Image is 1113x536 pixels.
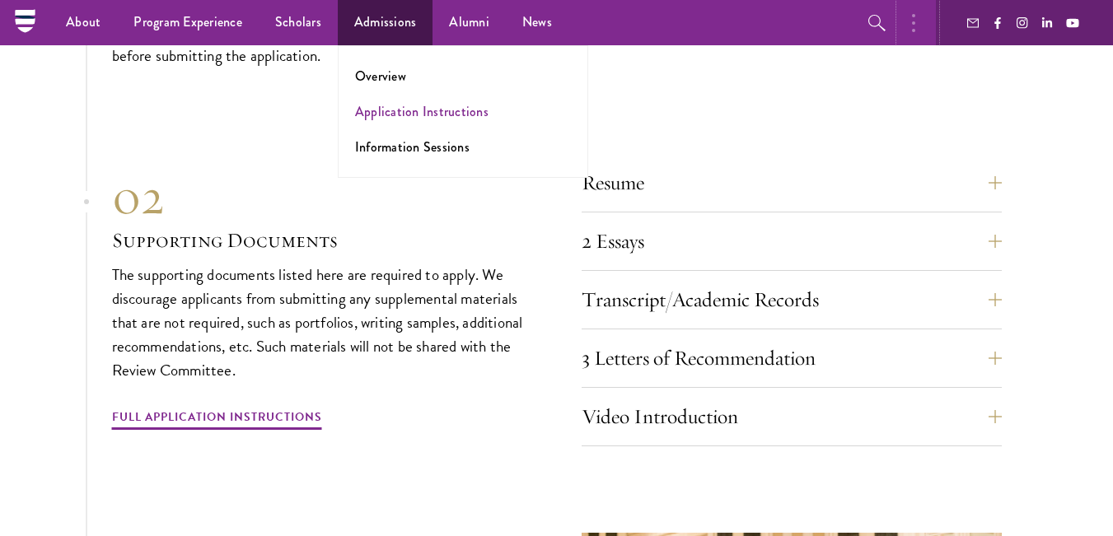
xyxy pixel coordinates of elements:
button: Resume [582,163,1002,203]
h3: Supporting Documents [112,226,532,254]
p: The supporting documents listed here are required to apply. We discourage applicants from submitt... [112,263,532,382]
div: 02 [112,167,532,226]
a: Overview [355,67,406,86]
a: Full Application Instructions [112,407,322,432]
a: Information Sessions [355,137,470,156]
button: 2 Essays [582,221,1002,261]
button: 3 Letters of Recommendation [582,338,1002,378]
button: Transcript/Academic Records [582,280,1002,319]
button: Video Introduction [582,397,1002,436]
a: Application Instructions [355,102,489,121]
